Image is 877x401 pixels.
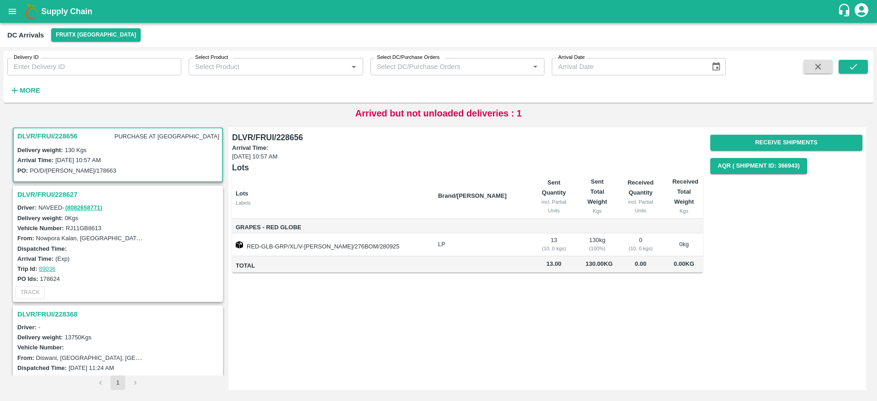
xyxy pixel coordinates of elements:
[17,157,53,164] label: Arrival Time:
[65,334,92,341] label: 13750 Kgs
[236,261,431,271] span: Total
[40,275,60,282] label: 178624
[17,275,38,282] label: PO Ids:
[236,241,243,248] img: box
[30,167,116,174] label: PO/D/[PERSON_NAME]/178663
[7,58,181,75] input: Enter Delivery ID
[232,161,703,174] h6: Lots
[17,375,53,381] label: Arrival Time:
[65,147,87,153] label: 130 Kgs
[41,7,92,16] b: Supply Chain
[55,157,100,164] label: [DATE] 10:57 AM
[355,106,522,120] p: Arrived but not unloaded deliveries : 1
[672,178,698,206] b: Received Total Weight
[616,233,665,256] td: 0
[529,233,578,256] td: 13
[17,255,53,262] label: Arrival Time:
[17,215,63,222] label: Delivery weight:
[17,204,37,211] label: Driver:
[7,83,42,98] button: More
[36,234,272,242] label: Nowpora Kalan, [GEOGRAPHIC_DATA], [GEOGRAPHIC_DATA], [GEOGRAPHIC_DATA]
[537,259,571,269] span: 13.00
[431,233,529,256] td: LP
[113,131,221,143] p: PURCHASE AT [GEOGRAPHIC_DATA]
[17,147,63,153] label: Delivery weight:
[587,178,607,206] b: Sent Total Weight
[195,54,228,61] label: Select Product
[623,244,658,253] div: ( 10, 0 kgs)
[853,2,870,21] div: account of current user
[17,354,34,361] label: From:
[41,5,837,18] a: Supply Chain
[537,198,571,215] div: incl. Partial Units
[17,167,28,174] label: PO:
[665,233,703,256] td: 0 kg
[17,308,221,320] h3: DLVR/FRUI/228368
[36,354,254,361] label: Diswani, [GEOGRAPHIC_DATA], [GEOGRAPHIC_DATA] , [GEOGRAPHIC_DATA]
[586,207,609,215] div: Kgs
[20,87,40,94] strong: More
[17,364,67,371] label: Dispatched Time:
[17,324,37,331] label: Driver:
[69,364,114,371] label: [DATE] 11:24 AM
[710,135,862,151] button: Receive Shipments
[552,58,704,75] input: Arrival Date
[348,61,359,73] button: Open
[236,222,431,233] span: Grapes - Red Globe
[373,61,515,73] input: Select DC/Purchase Orders
[51,28,141,42] button: Select DC
[558,54,585,61] label: Arrival Date
[578,233,616,256] td: 130 kg
[586,260,613,267] span: 130.00 Kg
[623,198,658,215] div: incl. Partial Units
[542,179,566,196] b: Sent Quantity
[232,144,701,153] label: Arrival Time:
[66,225,101,232] label: RJ11GB8613
[623,259,658,269] span: 0.00
[232,131,703,144] h6: DLVR/FRUI/228656
[2,1,23,22] button: open drawer
[17,225,64,232] label: Vehicle Number:
[708,58,725,75] button: Choose date
[236,190,248,197] b: Lots
[17,265,37,272] label: Trip Id:
[837,3,853,20] div: customer-support
[17,130,78,142] h3: DLVR/FRUI/228656
[674,260,694,267] span: 0.00 Kg
[65,215,79,222] label: 0 Kgs
[23,2,41,21] img: logo
[92,375,144,390] nav: pagination navigation
[17,235,34,242] label: From:
[55,375,100,381] label: [DATE] 11:24 AM
[14,54,38,61] label: Delivery ID
[17,189,221,200] h3: DLVR/FRUI/228627
[586,244,609,253] div: ( 100 %)
[236,199,431,207] div: Labels
[17,334,63,341] label: Delivery weight:
[39,265,55,272] a: 89036
[529,61,541,73] button: Open
[111,375,125,390] button: page 1
[38,324,40,331] span: -
[65,204,102,211] a: (8082658771)
[628,179,654,196] b: Received Quantity
[38,204,103,211] span: NAVEED -
[7,29,44,41] div: DC Arrivals
[672,207,696,215] div: Kgs
[537,244,571,253] div: ( 10, 0 kgs)
[438,192,507,199] b: Brand/[PERSON_NAME]
[232,153,703,161] span: [DATE] 10:57 AM
[710,158,807,174] button: AQR ( Shipment Id: 366943)
[232,233,431,256] td: RED-GLB-GRP/XL/V-[PERSON_NAME]/276BOM/280925
[17,344,64,351] label: Vehicle Number:
[55,255,69,262] label: (Exp)
[377,54,439,61] label: Select DC/Purchase Orders
[17,245,67,252] label: Dispatched Time:
[191,61,345,73] input: Select Product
